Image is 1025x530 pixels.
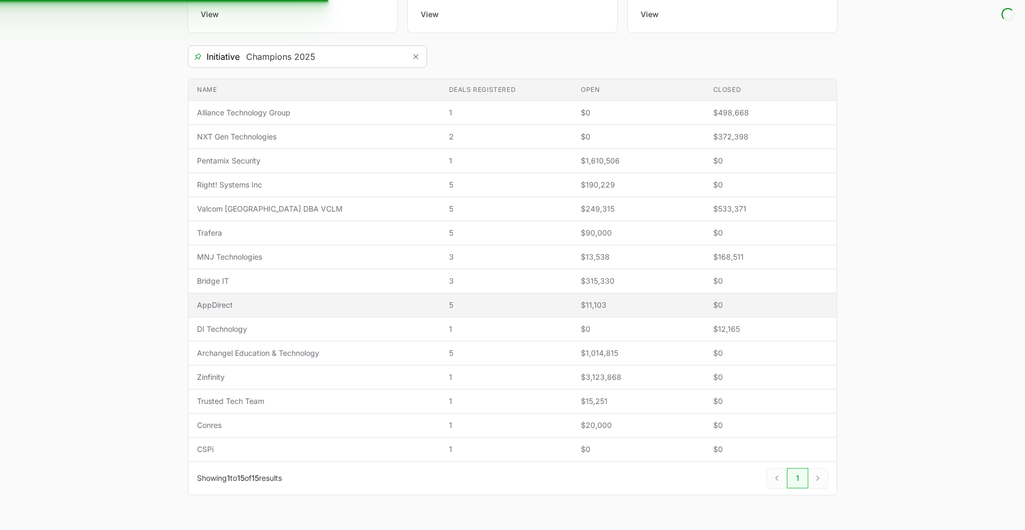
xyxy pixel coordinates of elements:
span: $0 [713,444,828,455]
span: 1 [449,324,564,334]
span: $0 [713,155,828,166]
span: $168,511 [713,252,828,262]
span: $0 [713,420,828,431]
input: Search initiatives [240,46,405,67]
span: $12,165 [713,324,828,334]
span: DI Technology [197,324,432,334]
span: Pentamix Security [197,155,432,166]
button: Remove [405,46,427,67]
span: $372,398 [713,131,828,142]
span: $3,123,868 [581,372,696,383]
span: $533,371 [713,204,828,214]
span: Right! Systems Inc [197,180,432,190]
th: Closed [705,79,837,101]
span: CSPi [197,444,432,455]
span: $0 [713,372,828,383]
span: NXT Gen Technologies [197,131,432,142]
span: $15,251 [581,396,696,407]
span: $0 [713,348,828,358]
span: $0 [581,107,696,118]
span: Alliance Technology Group [197,107,432,118]
span: $20,000 [581,420,696,431]
span: $190,229 [581,180,696,190]
span: 5 [449,300,564,310]
span: Valcom [GEOGRAPHIC_DATA] DBA VCLM [197,204,432,214]
th: Deals registered [440,79,572,101]
span: $0 [713,276,828,286]
span: MNJ Technologies [197,252,432,262]
span: $11,103 [581,300,696,310]
span: $90,000 [581,228,696,238]
th: Name [188,79,440,101]
span: $0 [713,300,828,310]
span: $0 [581,324,696,334]
span: 3 [449,252,564,262]
span: 2 [449,131,564,142]
span: 1 [449,155,564,166]
span: $0 [713,396,828,407]
span: $0 [713,180,828,190]
span: 1 [449,444,564,455]
a: 1 [787,468,808,488]
span: Trafera [197,228,432,238]
th: Open [572,79,704,101]
a: View [201,9,384,20]
span: 5 [449,180,564,190]
span: $1,014,815 [581,348,696,358]
section: Deals Filters [188,45,837,495]
span: $315,330 [581,276,696,286]
span: $13,538 [581,252,696,262]
span: 15 [251,473,259,482]
span: 5 [449,204,564,214]
a: View [641,9,824,20]
span: 3 [449,276,564,286]
span: $498,668 [713,107,828,118]
span: 15 [237,473,245,482]
span: Trusted Tech Team [197,396,432,407]
span: 1 [227,473,230,482]
span: Conres [197,420,432,431]
span: 5 [449,228,564,238]
span: Bridge IT [197,276,432,286]
a: View [421,9,604,20]
span: 1 [449,372,564,383]
span: $0 [581,131,696,142]
span: 1 [449,107,564,118]
span: AppDirect [197,300,432,310]
span: $249,315 [581,204,696,214]
span: Archangel Education & Technology [197,348,432,358]
span: 1 [449,420,564,431]
span: 1 [449,396,564,407]
span: $1,610,506 [581,155,696,166]
span: Initiative [188,50,240,63]
span: Zinfinity [197,372,432,383]
span: $0 [581,444,696,455]
p: Showing to of results [197,473,282,484]
span: 5 [449,348,564,358]
span: $0 [713,228,828,238]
